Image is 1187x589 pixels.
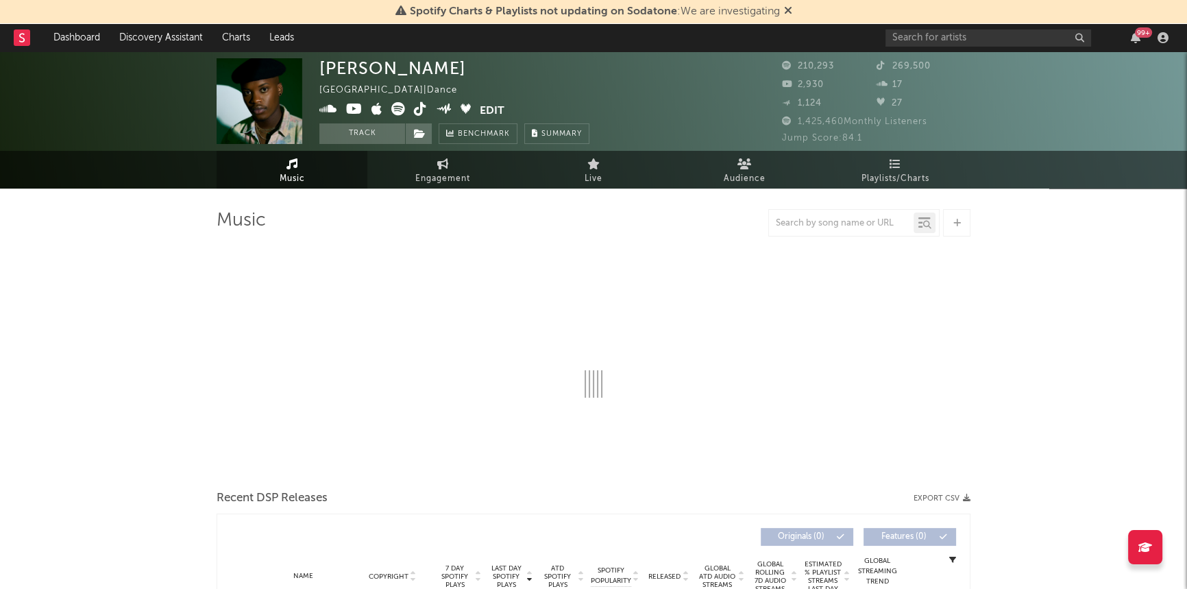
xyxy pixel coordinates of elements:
span: 1,124 [782,99,822,108]
div: 99 + [1135,27,1152,38]
button: Features(0) [864,528,956,546]
a: Engagement [367,151,518,189]
a: Live [518,151,669,189]
span: Global ATD Audio Streams [698,564,736,589]
span: 7 Day Spotify Plays [437,564,473,589]
span: Benchmark [458,126,510,143]
a: Dashboard [44,24,110,51]
span: Dismiss [784,6,792,17]
span: 27 [877,99,903,108]
span: 1,425,460 Monthly Listeners [782,117,927,126]
span: Jump Score: 84.1 [782,134,862,143]
span: Released [648,573,681,581]
span: Live [585,171,602,187]
button: Edit [480,102,504,119]
span: Originals ( 0 ) [770,533,833,541]
span: 210,293 [782,62,834,71]
span: Engagement [415,171,470,187]
span: Music [280,171,305,187]
span: Spotify Charts & Playlists not updating on Sodatone [410,6,677,17]
a: Music [217,151,367,189]
a: Audience [669,151,820,189]
span: Spotify Popularity [591,566,631,586]
span: Summary [541,130,582,138]
div: Name [258,571,348,581]
a: Charts [212,24,260,51]
span: Audience [724,171,766,187]
span: ATD Spotify Plays [539,564,576,589]
span: : We are investigating [410,6,780,17]
input: Search for artists [885,29,1091,47]
div: [PERSON_NAME] [319,58,466,78]
span: 17 [877,80,903,89]
button: Track [319,123,405,144]
span: 2,930 [782,80,824,89]
span: Features ( 0 ) [872,533,935,541]
a: Leads [260,24,304,51]
a: Discovery Assistant [110,24,212,51]
span: Playlists/Charts [861,171,929,187]
button: Export CSV [914,494,970,503]
span: Recent DSP Releases [217,490,328,507]
input: Search by song name or URL [769,218,914,229]
button: Originals(0) [761,528,853,546]
span: Last Day Spotify Plays [488,564,524,589]
a: Benchmark [439,123,517,144]
span: Copyright [368,573,408,581]
button: Summary [524,123,589,144]
button: 99+ [1131,32,1140,43]
div: [GEOGRAPHIC_DATA] | Dance [319,82,473,99]
span: 269,500 [877,62,931,71]
a: Playlists/Charts [820,151,970,189]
